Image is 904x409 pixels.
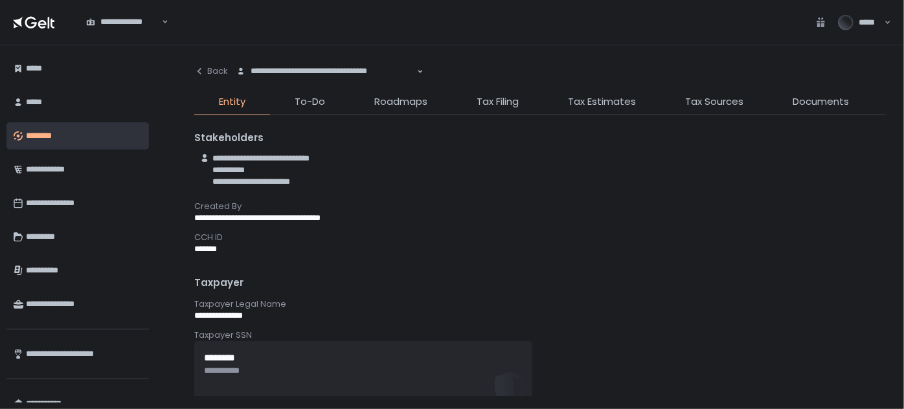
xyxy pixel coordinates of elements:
div: Taxpayer [194,276,886,291]
span: Tax Sources [685,94,743,109]
div: Search for option [78,9,168,36]
span: To-Do [295,94,325,109]
span: Roadmaps [374,94,427,109]
span: Tax Filing [477,94,519,109]
button: Back [194,58,228,84]
div: Taxpayer Legal Name [194,298,886,310]
div: Taxpayer SSN [194,329,886,341]
div: Stakeholders [194,131,886,146]
div: CCH ID [194,232,886,243]
span: Documents [793,94,849,109]
input: Search for option [236,77,416,90]
div: Search for option [228,58,424,85]
div: Back [194,65,228,77]
div: Created By [194,201,886,212]
span: Entity [219,94,245,109]
span: Tax Estimates [568,94,636,109]
input: Search for option [86,28,161,41]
